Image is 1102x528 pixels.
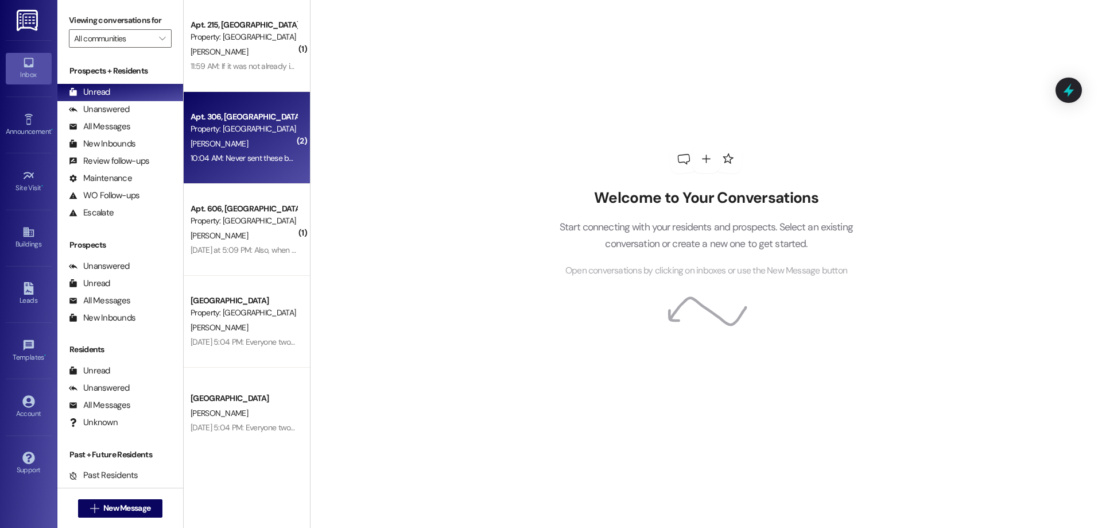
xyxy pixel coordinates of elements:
[69,172,132,184] div: Maintenance
[57,344,183,356] div: Residents
[41,182,43,190] span: •
[159,34,165,43] i: 
[191,322,248,333] span: [PERSON_NAME]
[6,336,52,367] a: Templates •
[69,138,135,150] div: New Inbounds
[191,111,297,123] div: Apt. 306, [GEOGRAPHIC_DATA]
[57,65,183,77] div: Prospects + Residents
[78,499,163,518] button: New Message
[69,417,118,429] div: Unknown
[191,31,297,43] div: Property: [GEOGRAPHIC_DATA]
[191,138,248,149] span: [PERSON_NAME]
[69,365,110,377] div: Unread
[69,86,110,98] div: Unread
[57,239,183,251] div: Prospects
[69,207,114,219] div: Escalate
[69,11,172,29] label: Viewing conversations for
[191,392,297,404] div: [GEOGRAPHIC_DATA]
[69,190,139,202] div: WO Follow-ups
[6,392,52,423] a: Account
[6,166,52,197] a: Site Visit •
[542,189,870,207] h2: Welcome to Your Conversations
[6,53,52,84] a: Inbox
[565,264,847,278] span: Open conversations by clicking on inboxes or use the New Message button
[57,449,183,461] div: Past + Future Residents
[69,278,110,290] div: Unread
[191,230,248,241] span: [PERSON_NAME]
[17,10,40,31] img: ResiDesk Logo
[191,408,248,418] span: [PERSON_NAME]
[6,222,52,253] a: Buildings
[191,245,514,255] div: [DATE] at 5:09 PM: Also, when you have the amount, would you be willing to take off the late fees?
[191,215,297,227] div: Property: [GEOGRAPHIC_DATA]
[103,502,150,514] span: New Message
[191,123,297,135] div: Property: [GEOGRAPHIC_DATA]
[191,61,474,71] div: 11:59 AM: If it was not already in your records, would you prefer I deliver this in writing?
[191,307,297,319] div: Property: [GEOGRAPHIC_DATA]
[51,126,53,134] span: •
[191,153,423,163] div: 10:04 AM: Never sent these but this was how I left the place on [DATE]
[69,382,130,394] div: Unanswered
[69,469,138,481] div: Past Residents
[191,295,297,307] div: [GEOGRAPHIC_DATA]
[69,121,130,133] div: All Messages
[542,219,870,252] p: Start connecting with your residents and prospects. Select an existing conversation or create a n...
[90,504,99,513] i: 
[69,155,149,167] div: Review follow-ups
[74,29,153,48] input: All communities
[6,448,52,479] a: Support
[69,399,130,411] div: All Messages
[69,295,130,307] div: All Messages
[191,203,297,215] div: Apt. 606, [GEOGRAPHIC_DATA]
[191,19,297,31] div: Apt. 215, [GEOGRAPHIC_DATA]
[69,260,130,272] div: Unanswered
[69,103,130,115] div: Unanswered
[191,47,248,57] span: [PERSON_NAME]
[69,312,135,324] div: New Inbounds
[44,352,46,360] span: •
[6,279,52,310] a: Leads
